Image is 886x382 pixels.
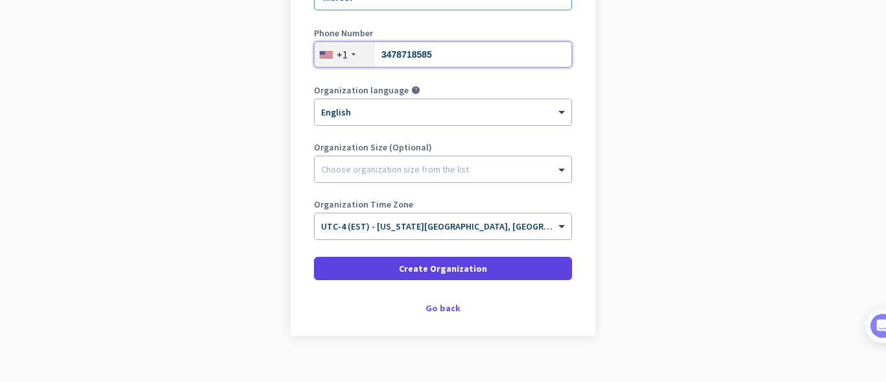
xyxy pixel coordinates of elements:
[314,200,572,209] label: Organization Time Zone
[314,143,572,152] label: Organization Size (Optional)
[314,86,409,95] label: Organization language
[399,262,487,275] span: Create Organization
[411,86,420,95] i: help
[314,304,572,313] div: Go back
[314,29,572,38] label: Phone Number
[337,48,348,61] div: +1
[314,257,572,280] button: Create Organization
[314,42,572,67] input: 201-555-0123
